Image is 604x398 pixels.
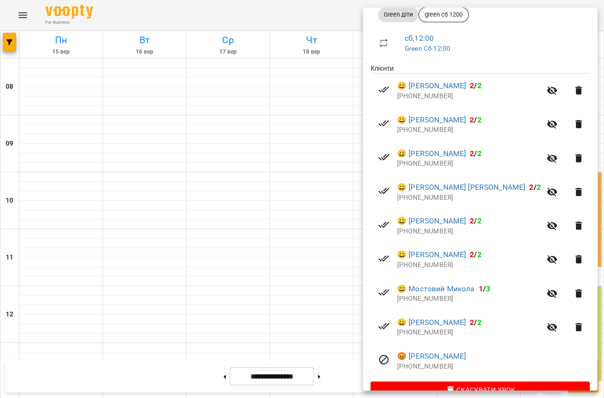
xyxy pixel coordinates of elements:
span: 2 [477,115,482,124]
span: 2 [477,216,482,225]
p: [PHONE_NUMBER] [397,193,541,203]
span: 2 [470,250,474,259]
span: green сб 1200 [419,10,468,19]
a: 😀 [PERSON_NAME] [397,80,466,92]
p: [PHONE_NUMBER] [397,362,590,371]
svg: Візит сплачено [378,320,390,332]
b: / [470,149,481,158]
span: 2 [470,115,474,124]
a: сб , 12:00 [405,34,434,43]
a: 😡 [PERSON_NAME] [397,351,466,362]
b: / [470,115,481,124]
svg: Візит сплачено [378,253,390,264]
span: 2 [529,183,533,192]
span: 2 [477,81,482,90]
b: / [470,318,481,327]
div: green сб 1200 [418,7,469,22]
p: [PHONE_NUMBER] [397,294,541,304]
span: Скасувати Урок [378,384,582,396]
svg: Візит скасовано [378,354,390,365]
a: 😀 [PERSON_NAME] [397,114,466,126]
svg: Візит сплачено [378,287,390,298]
span: 2 [537,183,541,192]
svg: Візит сплачено [378,219,390,231]
span: 2 [470,216,474,225]
span: Green діти [378,10,418,19]
p: [PHONE_NUMBER] [397,159,541,168]
ul: Клієнти [371,64,590,381]
span: 2 [477,149,482,158]
svg: Візит сплачено [378,151,390,163]
b: / [470,81,481,90]
a: 😀 [PERSON_NAME] [397,148,466,159]
a: Green Сб 12:00 [405,45,450,52]
a: 😀 [PERSON_NAME] [397,317,466,328]
b: / [479,284,490,293]
span: 2 [470,81,474,90]
span: 2 [470,318,474,327]
svg: Візит сплачено [378,118,390,129]
a: 😀 [PERSON_NAME] [397,215,466,227]
a: 😀 [PERSON_NAME] [PERSON_NAME] [397,182,525,193]
span: 3 [486,284,490,293]
p: [PHONE_NUMBER] [397,328,541,337]
span: 2 [477,318,482,327]
a: 😀 Мостовий Микола [397,283,475,295]
p: [PHONE_NUMBER] [397,260,541,270]
span: 1 [479,284,483,293]
p: [PHONE_NUMBER] [397,227,541,236]
span: 2 [470,149,474,158]
b: / [529,183,540,192]
b: / [470,216,481,225]
a: 😀 [PERSON_NAME] [397,249,466,260]
p: [PHONE_NUMBER] [397,92,541,101]
b: / [470,250,481,259]
p: [PHONE_NUMBER] [397,125,541,135]
svg: Візит сплачено [378,185,390,196]
svg: Візит сплачено [378,84,390,95]
span: 2 [477,250,482,259]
